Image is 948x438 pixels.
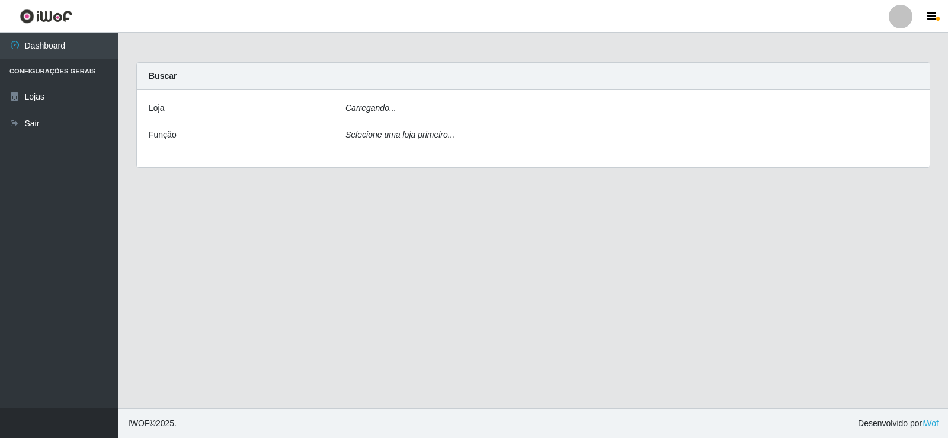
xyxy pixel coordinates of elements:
[858,417,939,430] span: Desenvolvido por
[128,417,177,430] span: © 2025 .
[149,102,164,114] label: Loja
[345,103,396,113] i: Carregando...
[149,129,177,141] label: Função
[922,418,939,428] a: iWof
[345,130,454,139] i: Selecione uma loja primeiro...
[20,9,72,24] img: CoreUI Logo
[149,71,177,81] strong: Buscar
[128,418,150,428] span: IWOF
